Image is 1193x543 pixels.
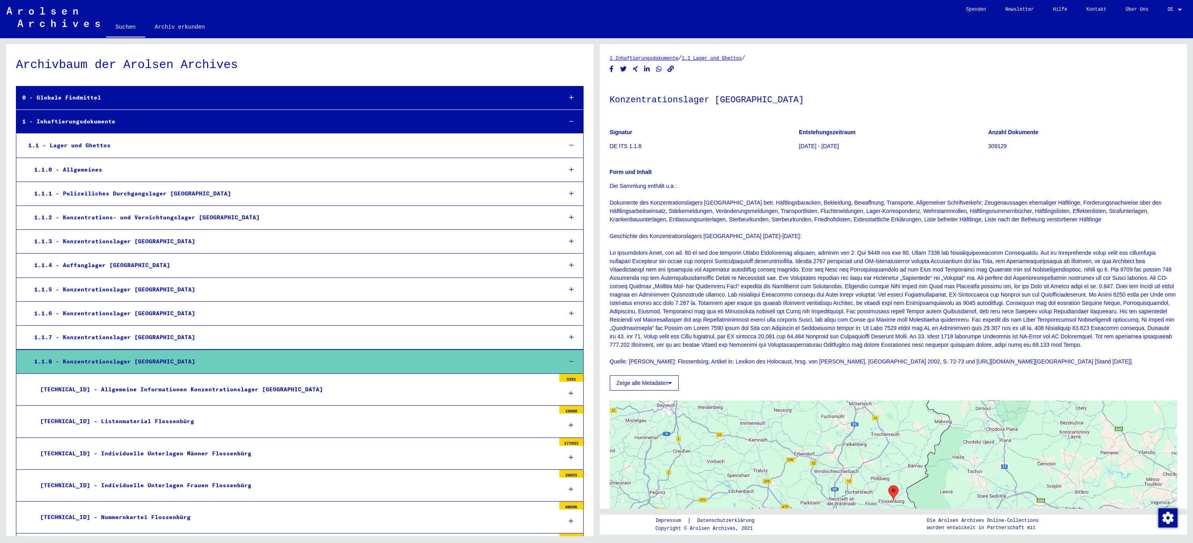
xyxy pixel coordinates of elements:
[619,64,628,74] button: Share on Twitter
[16,90,556,105] div: 0 - Globale Findmittel
[610,182,1177,366] p: Die Sammlung enthält u.a.: Dokumente des Konzentrationslagers [GEOGRAPHIC_DATA] betr. Häftlingsba...
[559,470,583,478] div: 26855
[927,524,1039,531] p: wurden entwickelt in Partnerschaft mit
[988,142,1177,150] p: 309129
[6,7,100,27] img: Arolsen_neg.svg
[28,162,556,178] div: 1.1.0 - Allgemeines
[655,64,663,74] button: Share on WhatsApp
[559,374,583,382] div: 3261
[888,485,899,500] div: Flossenbürg Concentration Camp
[655,525,764,532] p: Copyright © Arolsen Archives, 2021
[655,517,687,525] a: Impressum
[145,18,214,37] a: Archiv erkunden
[988,129,1038,135] b: Anzahl Dokumente
[678,55,681,61] span: /
[610,375,679,391] button: Zeige alle Metadaten
[610,129,633,135] b: Signatur
[106,18,145,38] a: Suchen
[34,446,555,461] div: [TECHNICAL_ID] - Individuelle Unterlagen Männer Flossenbürg
[22,138,556,153] div: 1.1 - Lager und Ghettos
[34,414,555,429] div: [TECHNICAL_ID] - Listenmaterial Flossenbürg
[559,406,583,414] div: 16688
[28,330,556,345] div: 1.1.7 - Konzentrationslager [GEOGRAPHIC_DATA]
[1168,7,1176,13] span: DE
[28,210,556,225] div: 1.1.2 - Konzentrations- und Vernichtungslager [GEOGRAPHIC_DATA]
[28,234,556,249] div: 1.1.3 - Konzentrationslager [GEOGRAPHIC_DATA]
[799,129,855,135] b: Entstehungszeitraum
[28,186,556,201] div: 1.1.1 - Polizeiliches Durchgangslager [GEOGRAPHIC_DATA]
[28,282,556,297] div: 1.1.5 - Konzentrationslager [GEOGRAPHIC_DATA]
[16,114,556,129] div: 1 - Inhaftierungsdokumente
[610,56,679,61] a: 1 Inhaftierungsdokumente
[643,64,651,74] button: Share on LinkedIn
[607,64,616,74] button: Share on Facebook
[799,142,988,150] p: [DATE] - [DATE]
[34,382,555,397] div: [TECHNICAL_ID] - Allgemeine Informationen Konzentrationslager [GEOGRAPHIC_DATA]
[610,169,652,175] b: Form und Inhalt
[34,510,555,525] div: [TECHNICAL_ID] - Nummernkartei Flossenbürg
[667,64,675,74] button: Copy link
[559,502,583,510] div: 68696
[28,354,556,369] div: 1.1.8 - Konzentrationslager [GEOGRAPHIC_DATA]
[682,56,742,61] a: 1.1 Lager und Ghettos
[559,438,583,446] div: 177033
[610,82,1177,117] h1: Konzentrationslager [GEOGRAPHIC_DATA]
[28,306,556,321] div: 1.1.6 - Konzentrationslager [GEOGRAPHIC_DATA]
[16,56,584,74] div: Archivbaum der Arolsen Archives
[655,517,764,525] div: |
[559,533,583,541] div: 16596
[28,258,556,273] div: 1.1.4 - Auffanglager [GEOGRAPHIC_DATA]
[742,55,745,61] span: /
[631,64,640,74] button: Share on Xing
[927,517,1039,524] p: Die Arolsen Archives Online-Collections
[610,142,799,150] p: DE ITS 1.1.8
[34,478,555,493] div: [TECHNICAL_ID] - Individuelle Unterlagen Frauen Flossenbürg
[691,517,764,525] a: Datenschutzerklärung
[1158,508,1177,527] img: Zustimmung ändern
[1158,508,1177,527] div: Zustimmung ändern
